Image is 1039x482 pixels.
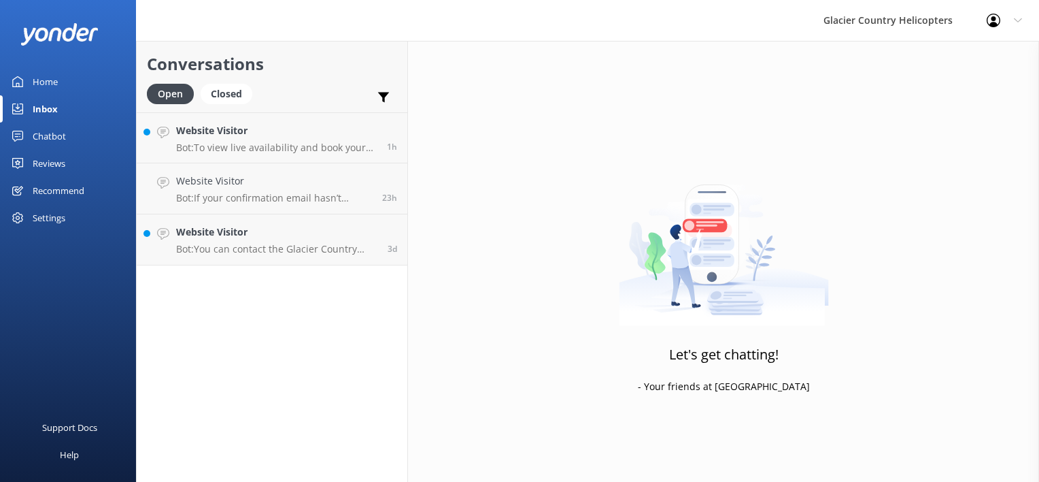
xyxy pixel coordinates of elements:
[176,192,372,204] p: Bot: If your confirmation email hasn’t arrived, please check your spam or junk folder first. If i...
[388,243,397,255] span: Aug 29 2025 02:53pm (UTC +12:00) Pacific/Auckland
[33,177,84,204] div: Recommend
[33,150,65,177] div: Reviews
[201,84,252,104] div: Closed
[137,163,407,214] a: Website VisitorBot:If your confirmation email hasn’t arrived, please check your spam or junk fold...
[176,243,377,255] p: Bot: You can contact the Glacier Country Helicopters team at [PHONE_NUMBER], or by emailing [EMAI...
[147,51,397,77] h2: Conversations
[20,23,99,46] img: yonder-white-logo.png
[176,142,377,154] p: Bot: To view live availability and book your tour, please visit: [URL][DOMAIN_NAME].
[147,86,201,101] a: Open
[147,84,194,104] div: Open
[33,123,66,150] div: Chatbot
[33,95,58,123] div: Inbox
[42,414,97,441] div: Support Docs
[382,192,397,204] span: Sep 01 2025 02:10pm (UTC +12:00) Pacific/Auckland
[33,68,58,95] div: Home
[638,379,810,394] p: - Your friends at [GEOGRAPHIC_DATA]
[33,204,65,231] div: Settings
[60,441,79,468] div: Help
[619,156,829,326] img: artwork of a man stealing a conversation from at giant smartphone
[176,174,372,189] h4: Website Visitor
[387,141,397,152] span: Sep 02 2025 12:22pm (UTC +12:00) Pacific/Auckland
[176,225,377,240] h4: Website Visitor
[201,86,259,101] a: Closed
[176,123,377,138] h4: Website Visitor
[669,344,779,366] h3: Let's get chatting!
[137,112,407,163] a: Website VisitorBot:To view live availability and book your tour, please visit: [URL][DOMAIN_NAME].1h
[137,214,407,266] a: Website VisitorBot:You can contact the Glacier Country Helicopters team at [PHONE_NUMBER], or by ...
